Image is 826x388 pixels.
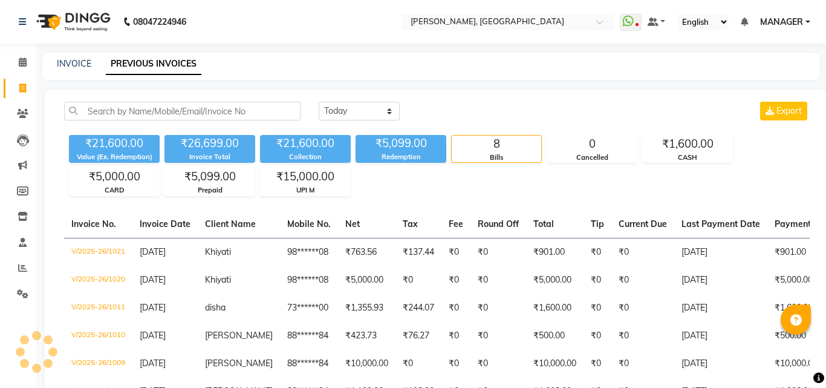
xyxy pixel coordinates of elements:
td: ₹244.07 [395,294,441,322]
div: ₹5,099.00 [356,135,446,152]
td: ₹137.44 [395,238,441,266]
div: Value (Ex. Redemption) [69,152,160,162]
span: Tax [403,219,418,229]
div: Invoice Total [164,152,255,162]
td: ₹0 [584,238,611,266]
span: MANAGER [760,16,803,28]
span: Khiyati [205,246,231,257]
div: CASH [643,153,732,163]
td: ₹0 [611,350,674,378]
span: [DATE] [140,246,166,257]
b: 08047224946 [133,5,186,39]
td: ₹0 [470,350,526,378]
td: [DATE] [674,266,767,294]
div: 0 [547,136,637,153]
td: ₹0 [441,266,470,294]
span: [DATE] [140,274,166,285]
td: ₹0 [441,238,470,266]
div: ₹1,600.00 [643,136,732,153]
a: INVOICE [57,58,91,69]
span: Invoice No. [71,219,116,229]
td: ₹0 [584,266,611,294]
td: [DATE] [674,322,767,350]
td: V/2025-26/1020 [64,266,132,294]
span: Khiyati [205,274,231,285]
div: ₹5,000.00 [70,168,159,185]
td: ₹0 [441,350,470,378]
td: ₹0 [470,294,526,322]
td: [DATE] [674,350,767,378]
td: ₹0 [611,238,674,266]
td: V/2025-26/1010 [64,322,132,350]
td: ₹0 [611,266,674,294]
span: Current Due [619,219,667,229]
span: [PERSON_NAME] [205,330,273,341]
div: Collection [260,152,351,162]
td: V/2025-26/1009 [64,350,132,378]
td: ₹10,000.00 [526,350,584,378]
span: Last Payment Date [681,219,760,229]
td: ₹0 [470,266,526,294]
div: Redemption [356,152,446,162]
span: [DATE] [140,302,166,313]
td: ₹763.56 [338,238,395,266]
input: Search by Name/Mobile/Email/Invoice No [64,102,301,120]
div: UPI M [261,185,350,196]
div: Cancelled [547,153,637,163]
span: Net [345,219,360,229]
span: Round Off [478,219,519,229]
span: Mobile No. [287,219,331,229]
td: ₹423.73 [338,322,395,350]
div: ₹5,099.00 [165,168,255,185]
div: Bills [452,153,541,163]
div: Prepaid [165,185,255,196]
td: ₹10,000.00 [338,350,395,378]
div: ₹15,000.00 [261,168,350,185]
td: V/2025-26/1011 [64,294,132,322]
td: ₹0 [441,294,470,322]
div: ₹26,699.00 [164,135,255,152]
span: [PERSON_NAME] [205,358,273,369]
div: ₹21,600.00 [260,135,351,152]
td: V/2025-26/1021 [64,238,132,266]
img: logo [31,5,114,39]
span: [DATE] [140,330,166,341]
span: Fee [449,219,463,229]
td: ₹5,000.00 [338,266,395,294]
td: ₹5,000.00 [526,266,584,294]
div: ₹21,600.00 [69,135,160,152]
a: PREVIOUS INVOICES [106,53,201,75]
td: ₹0 [395,350,441,378]
td: ₹901.00 [526,238,584,266]
td: ₹0 [611,294,674,322]
span: Tip [591,219,604,229]
span: Invoice Date [140,219,190,229]
button: Export [760,102,807,120]
span: Client Name [205,219,256,229]
span: Total [533,219,554,229]
td: ₹0 [470,238,526,266]
td: ₹500.00 [526,322,584,350]
td: [DATE] [674,294,767,322]
span: Export [776,105,802,116]
td: ₹0 [470,322,526,350]
td: ₹0 [441,322,470,350]
td: ₹0 [584,294,611,322]
div: 8 [452,136,541,153]
td: ₹1,355.93 [338,294,395,322]
td: ₹76.27 [395,322,441,350]
td: [DATE] [674,238,767,266]
td: ₹0 [584,350,611,378]
span: [DATE] [140,358,166,369]
td: ₹0 [395,266,441,294]
span: disha [205,302,226,313]
td: ₹0 [611,322,674,350]
div: CARD [70,185,159,196]
td: ₹1,600.00 [526,294,584,322]
td: ₹0 [584,322,611,350]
